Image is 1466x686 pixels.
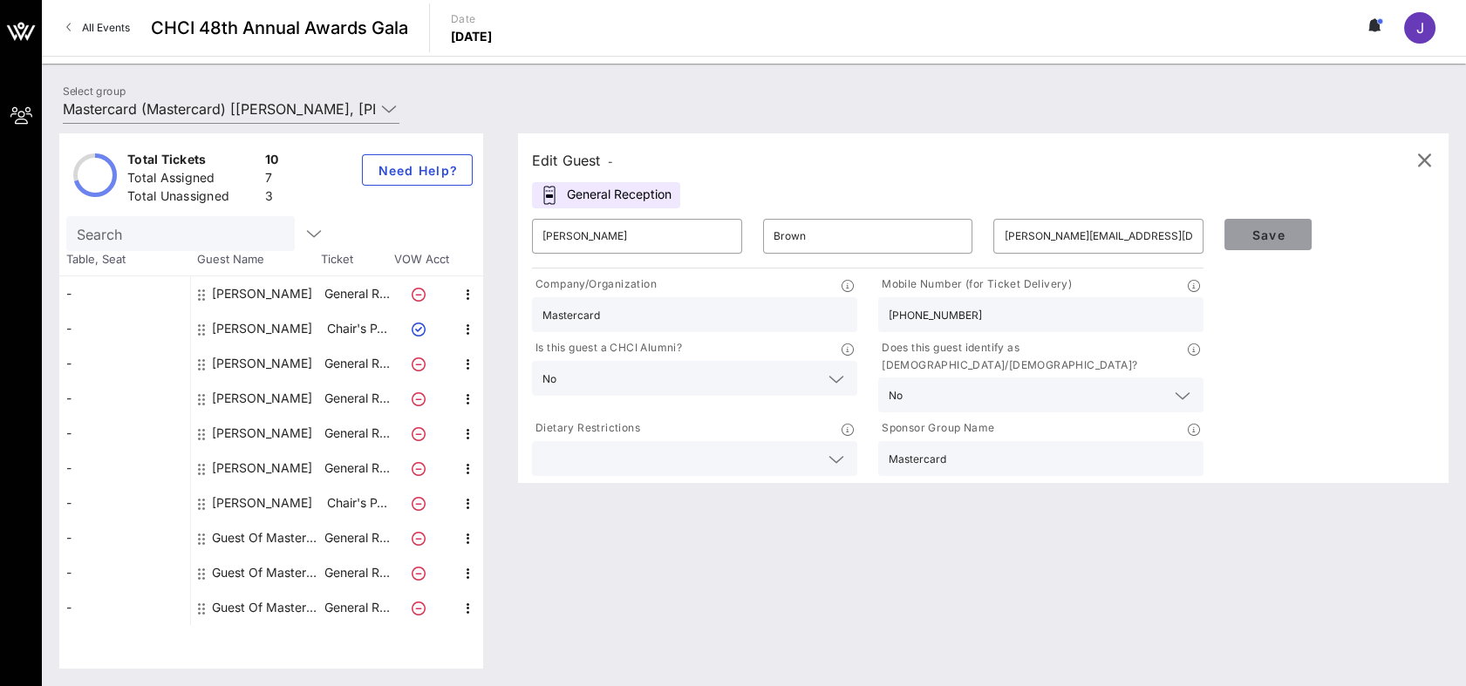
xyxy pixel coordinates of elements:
[82,21,130,34] span: All Events
[151,15,408,41] span: CHCI 48th Annual Awards Gala
[59,276,190,311] div: -
[542,222,732,250] input: First Name*
[321,251,391,268] span: Ticket
[889,390,903,402] div: No
[212,520,322,555] div: Guest Of Mastercard
[212,276,312,311] div: Elissa Barbosa
[451,10,493,28] p: Date
[377,163,458,178] span: Need Help?
[322,311,392,346] p: Chair's P…
[212,416,312,451] div: Kendra Brown
[59,555,190,590] div: -
[532,339,682,357] p: Is this guest a CHCI Alumni?
[127,187,258,209] div: Total Unassigned
[878,377,1203,412] div: No
[322,555,392,590] p: General R…
[322,346,392,381] p: General R…
[56,14,140,42] a: All Events
[362,154,473,186] button: Need Help?
[59,451,190,486] div: -
[265,187,279,209] div: 3
[212,346,312,381] div: Jose Garcia
[59,251,190,268] span: Table, Seat
[322,276,392,311] p: General R…
[1224,219,1312,250] button: Save
[127,151,258,173] div: Total Tickets
[59,311,190,346] div: -
[212,555,322,590] div: Guest Of Mastercard
[774,222,963,250] input: Last Name*
[322,451,392,486] p: General R…
[451,28,493,45] p: [DATE]
[59,381,190,416] div: -
[878,275,1072,294] p: Mobile Number (for Ticket Delivery)
[322,520,392,555] p: General R…
[265,169,279,191] div: 7
[1238,228,1298,242] span: Save
[322,416,392,451] p: General R…
[532,361,857,396] div: No
[212,486,312,520] div: Mercedes Garcia
[59,590,190,625] div: -
[59,486,190,520] div: -
[1416,19,1424,37] span: J
[542,373,556,385] div: No
[532,419,640,438] p: Dietary Restrictions
[608,155,613,168] span: -
[322,381,392,416] p: General R…
[391,251,452,268] span: VOW Acct
[1404,12,1435,44] div: J
[878,339,1188,374] p: Does this guest identify as [DEMOGRAPHIC_DATA]/[DEMOGRAPHIC_DATA]?
[63,85,126,98] label: Select group
[1004,222,1193,250] input: Email*
[59,346,190,381] div: -
[190,251,321,268] span: Guest Name
[59,416,190,451] div: -
[212,381,312,416] div: Juan Garcia
[59,520,190,555] div: -
[265,151,279,173] div: 10
[532,182,680,208] div: General Reception
[322,486,392,520] p: Chair's P…
[532,275,657,294] p: Company/Organization
[532,148,613,173] div: Edit Guest
[212,451,312,486] div: Larry Gonzalez
[212,311,312,346] div: Jimmy Chow
[127,169,258,191] div: Total Assigned
[212,590,322,625] div: Guest Of Mastercard
[878,419,994,438] p: Sponsor Group Name
[322,590,392,625] p: General R…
